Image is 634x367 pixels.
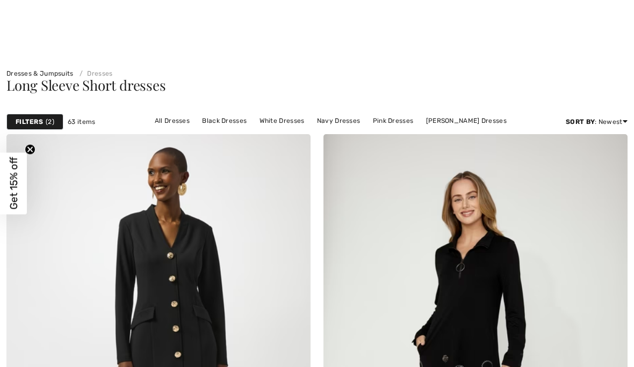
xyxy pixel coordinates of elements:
a: All Dresses [149,114,195,128]
button: Close teaser [25,144,35,155]
a: Pink Dresses [368,114,419,128]
span: 63 items [68,117,95,127]
span: Long Sleeve Short dresses [6,76,166,94]
a: Dresses & Jumpsuits [6,70,74,77]
a: [PERSON_NAME] Dresses [229,128,320,142]
a: Long Dresses [322,128,376,142]
a: [PERSON_NAME] Dresses [421,114,512,128]
strong: Sort By [566,118,595,126]
img: heart_black_full.svg [607,146,616,155]
img: heart_black_full.svg [290,146,299,155]
a: Short Dresses [377,128,433,142]
a: Black Dresses [197,114,252,128]
span: Get 15% off [8,157,20,210]
div: : Newest [566,117,628,127]
span: 2 [46,117,54,127]
a: Dresses [75,70,112,77]
a: Navy Dresses [312,114,366,128]
a: White Dresses [254,114,310,128]
strong: Filters [16,117,43,127]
